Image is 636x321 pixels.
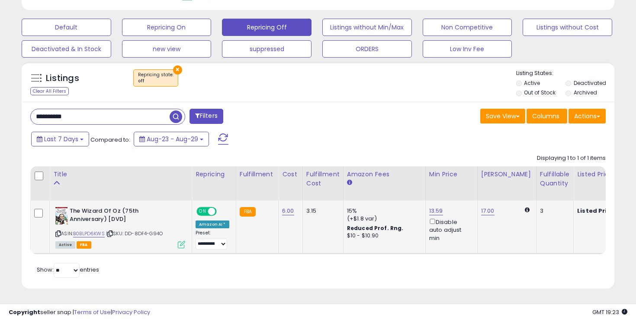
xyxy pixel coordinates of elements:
[173,65,182,75] button: ×
[525,207,530,213] i: Calculated using Dynamic Max Price.
[55,241,75,249] span: All listings currently available for purchase on Amazon
[480,109,525,123] button: Save View
[44,135,78,143] span: Last 7 Days
[37,266,99,274] span: Show: entries
[347,179,352,187] small: Amazon Fees.
[347,224,404,232] b: Reduced Prof. Rng.
[347,215,419,223] div: (+$1.8 var)
[53,170,188,179] div: Title
[46,72,79,84] h5: Listings
[429,170,474,179] div: Min Price
[527,109,567,123] button: Columns
[106,230,163,237] span: | SKU: DD-8DF4-G94O
[22,19,111,36] button: Default
[31,132,89,146] button: Last 7 Days
[347,207,419,215] div: 15%
[524,79,540,87] label: Active
[55,207,185,247] div: ASIN:
[77,241,91,249] span: FBA
[532,112,559,120] span: Columns
[282,207,294,215] a: 6.00
[282,170,299,179] div: Cost
[523,19,612,36] button: Listings without Cost
[112,308,150,316] a: Privacy Policy
[540,170,570,188] div: Fulfillable Quantity
[322,40,412,58] button: ORDERS
[22,40,111,58] button: Deactivated & In Stock
[537,154,606,162] div: Displaying 1 to 1 of 1 items
[540,207,567,215] div: 3
[240,170,275,179] div: Fulfillment
[70,207,175,225] b: The Wizard Of Oz (75th Anniversary) [DVD]
[423,19,512,36] button: Non Competitive
[190,109,223,124] button: Filters
[30,87,69,95] div: Clear All Filters
[429,217,471,242] div: Disable auto adjust min
[592,308,627,316] span: 2025-09-6 19:23 GMT
[74,308,111,316] a: Terms of Use
[306,170,340,188] div: Fulfillment Cost
[138,78,173,84] div: off
[577,207,617,215] b: Listed Price:
[569,109,606,123] button: Actions
[429,207,443,215] a: 13.59
[240,207,256,217] small: FBA
[73,230,105,237] a: B0BLPD6KWS
[347,232,419,240] div: $10 - $10.90
[55,207,67,224] img: 51vVMBFF5+L._SL40_.jpg
[306,207,337,215] div: 3.15
[574,89,597,96] label: Archived
[347,170,422,179] div: Amazon Fees
[222,40,312,58] button: suppressed
[9,308,40,316] strong: Copyright
[147,135,198,143] span: Aug-23 - Aug-29
[423,40,512,58] button: Low Inv Fee
[481,170,533,179] div: [PERSON_NAME]
[197,208,208,215] span: ON
[481,207,495,215] a: 17.00
[122,40,212,58] button: new view
[196,230,229,250] div: Preset:
[90,136,130,144] span: Compared to:
[122,19,212,36] button: Repricing On
[574,79,606,87] label: Deactivated
[138,71,173,84] span: Repricing state :
[322,19,412,36] button: Listings without Min/Max
[215,208,229,215] span: OFF
[196,220,229,228] div: Amazon AI *
[524,89,556,96] label: Out of Stock
[134,132,209,146] button: Aug-23 - Aug-29
[516,69,615,78] p: Listing States:
[9,308,150,317] div: seller snap | |
[196,170,232,179] div: Repricing
[222,19,312,36] button: Repricing Off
